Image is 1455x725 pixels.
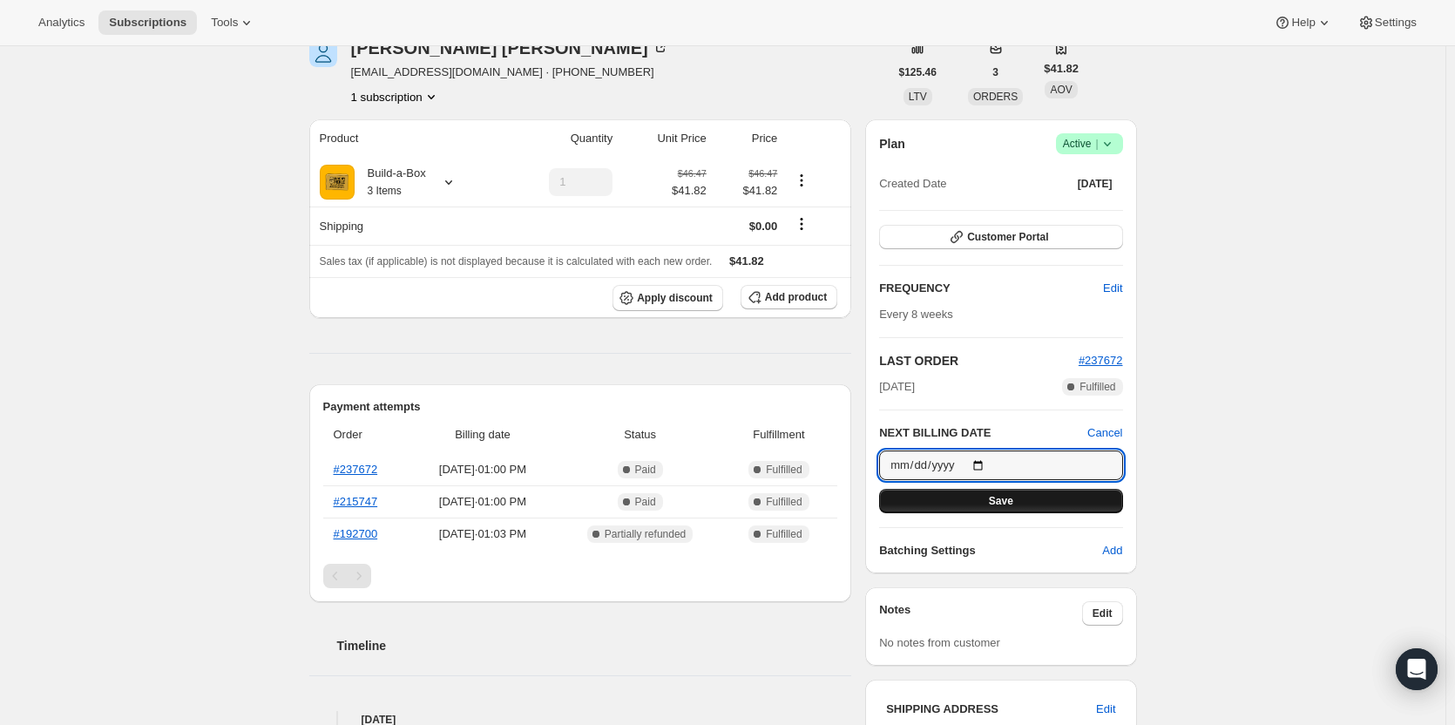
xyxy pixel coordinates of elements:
[967,230,1048,244] span: Customer Portal
[351,88,440,105] button: Product actions
[637,291,713,305] span: Apply discount
[109,16,186,30] span: Subscriptions
[1050,84,1072,96] span: AOV
[879,280,1103,297] h2: FREQUENCY
[323,564,838,588] nav: Pagination
[334,463,378,476] a: #237672
[351,39,669,57] div: [PERSON_NAME] [PERSON_NAME]
[1079,380,1115,394] span: Fulfilled
[749,220,778,233] span: $0.00
[729,254,764,268] span: $41.82
[38,16,85,30] span: Analytics
[766,463,802,477] span: Fulfilled
[200,10,266,35] button: Tools
[766,495,802,509] span: Fulfilled
[355,165,426,200] div: Build-a-Box
[334,527,378,540] a: #192700
[879,489,1122,513] button: Save
[320,255,713,268] span: Sales tax (if applicable) is not displayed because it is calculated with each new order.
[368,185,402,197] small: 3 Items
[1086,695,1126,723] button: Edit
[748,168,777,179] small: $46.47
[1079,352,1123,369] button: #237672
[1095,137,1098,151] span: |
[879,378,915,396] span: [DATE]
[1093,274,1133,302] button: Edit
[605,527,686,541] span: Partially refunded
[612,285,723,311] button: Apply discount
[1044,60,1079,78] span: $41.82
[741,285,837,309] button: Add product
[211,16,238,30] span: Tools
[309,207,502,245] th: Shipping
[899,65,937,79] span: $125.46
[765,290,827,304] span: Add product
[1096,701,1115,718] span: Edit
[1102,542,1122,559] span: Add
[309,119,502,158] th: Product
[98,10,197,35] button: Subscriptions
[879,175,946,193] span: Created Date
[889,60,947,85] button: $125.46
[1092,537,1133,565] button: Add
[1082,601,1123,626] button: Edit
[309,39,337,67] span: Sherri Brozina
[1079,354,1123,367] a: #237672
[416,493,549,511] span: [DATE] · 01:00 PM
[1063,135,1116,152] span: Active
[337,637,852,654] h2: Timeline
[635,495,656,509] span: Paid
[766,527,802,541] span: Fulfilled
[1103,280,1122,297] span: Edit
[351,64,669,81] span: [EMAIL_ADDRESS][DOMAIN_NAME] · [PHONE_NUMBER]
[973,91,1018,103] span: ORDERS
[678,168,707,179] small: $46.47
[879,424,1087,442] h2: NEXT BILLING DATE
[1291,16,1315,30] span: Help
[1396,648,1438,690] div: Open Intercom Messenger
[1067,172,1123,196] button: [DATE]
[909,91,927,103] span: LTV
[879,225,1122,249] button: Customer Portal
[712,119,783,158] th: Price
[1347,10,1427,35] button: Settings
[982,60,1009,85] button: 3
[788,214,815,234] button: Shipping actions
[717,182,778,200] span: $41.82
[879,542,1102,559] h6: Batching Settings
[788,171,815,190] button: Product actions
[1375,16,1417,30] span: Settings
[879,636,1000,649] span: No notes from customer
[1093,606,1113,620] span: Edit
[886,701,1096,718] h3: SHIPPING ADDRESS
[416,525,549,543] span: [DATE] · 01:03 PM
[320,165,355,200] img: product img
[501,119,618,158] th: Quantity
[989,494,1013,508] span: Save
[672,182,707,200] span: $41.82
[635,463,656,477] span: Paid
[992,65,998,79] span: 3
[618,119,712,158] th: Unit Price
[879,352,1079,369] h2: LAST ORDER
[416,426,549,444] span: Billing date
[1078,177,1113,191] span: [DATE]
[334,495,378,508] a: #215747
[1263,10,1343,35] button: Help
[559,426,720,444] span: Status
[879,135,905,152] h2: Plan
[416,461,549,478] span: [DATE] · 01:00 PM
[28,10,95,35] button: Analytics
[879,601,1082,626] h3: Notes
[879,308,953,321] span: Every 8 weeks
[731,426,828,444] span: Fulfillment
[1087,424,1122,442] button: Cancel
[323,416,411,454] th: Order
[323,398,838,416] h2: Payment attempts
